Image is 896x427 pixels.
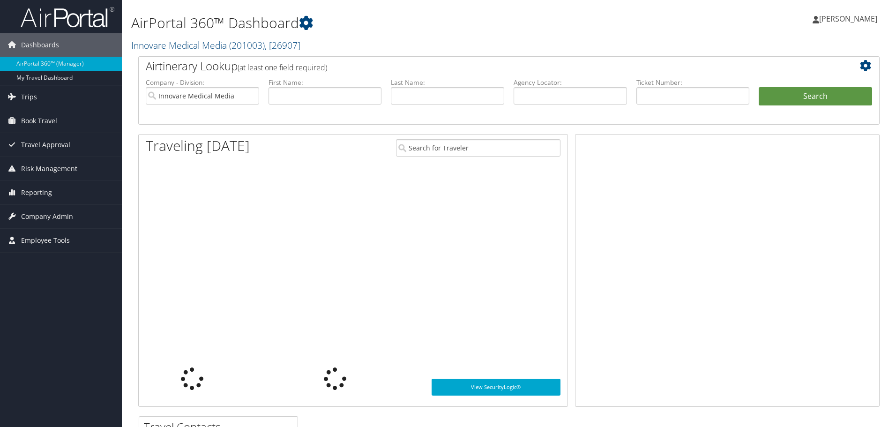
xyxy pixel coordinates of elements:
span: (at least one field required) [238,62,327,73]
label: First Name: [269,78,382,87]
span: Book Travel [21,109,57,133]
button: Search [759,87,872,106]
a: [PERSON_NAME] [813,5,887,33]
span: Risk Management [21,157,77,180]
a: Innovare Medical Media [131,39,300,52]
span: Company Admin [21,205,73,228]
span: [PERSON_NAME] [819,14,877,24]
span: Trips [21,85,37,109]
label: Ticket Number: [636,78,750,87]
a: View SecurityLogic® [432,379,560,396]
span: Travel Approval [21,133,70,157]
h1: Traveling [DATE] [146,136,250,156]
h1: AirPortal 360™ Dashboard [131,13,635,33]
label: Company - Division: [146,78,259,87]
span: ( 201003 ) [229,39,265,52]
span: Employee Tools [21,229,70,252]
label: Agency Locator: [514,78,627,87]
label: Last Name: [391,78,504,87]
span: Reporting [21,181,52,204]
h2: Airtinerary Lookup [146,58,810,74]
img: airportal-logo.png [21,6,114,28]
span: , [ 26907 ] [265,39,300,52]
input: Search for Traveler [396,139,560,157]
span: Dashboards [21,33,59,57]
